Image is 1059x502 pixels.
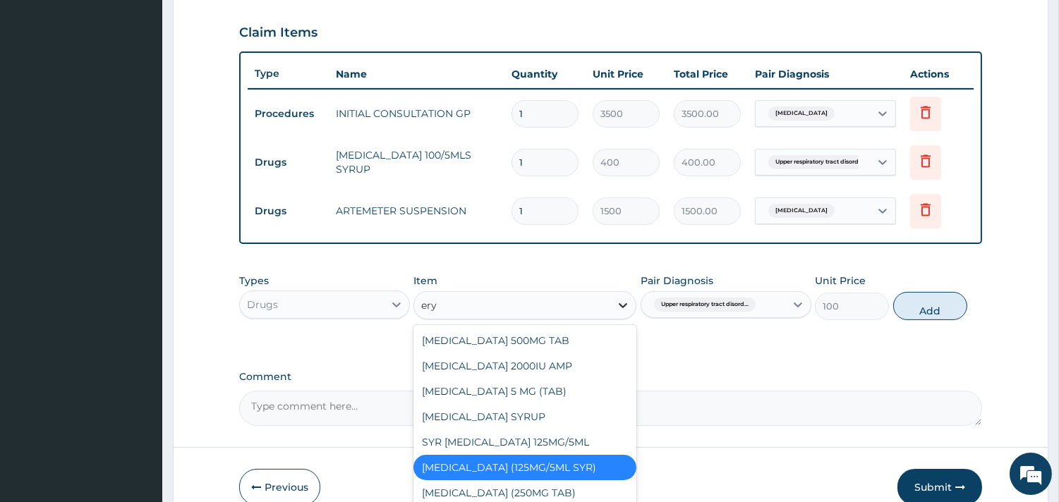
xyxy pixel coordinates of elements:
[239,275,269,287] label: Types
[768,106,835,121] span: [MEDICAL_DATA]
[413,379,636,404] div: [MEDICAL_DATA] 5 MG (TAB)
[329,99,504,128] td: INITIAL CONSULTATION GP
[7,344,269,393] textarea: Type your message and hit 'Enter'
[586,60,667,88] th: Unit Price
[413,455,636,480] div: [MEDICAL_DATA] (125MG/5ML SYR)
[239,25,317,41] h3: Claim Items
[231,7,265,41] div: Minimize live chat window
[413,328,636,353] div: [MEDICAL_DATA] 500MG TAB
[239,371,982,383] label: Comment
[413,429,636,455] div: SYR [MEDICAL_DATA] 125MG/5ML
[413,274,437,288] label: Item
[903,60,974,88] th: Actions
[247,298,278,312] div: Drugs
[893,292,967,320] button: Add
[748,60,903,88] th: Pair Diagnosis
[248,101,329,127] td: Procedures
[667,60,748,88] th: Total Price
[413,404,636,429] div: [MEDICAL_DATA] SYRUP
[641,274,713,288] label: Pair Diagnosis
[768,204,835,218] span: [MEDICAL_DATA]
[413,353,636,379] div: [MEDICAL_DATA] 2000IU AMP
[329,197,504,225] td: ARTEMETER SUSPENSION
[815,274,866,288] label: Unit Price
[248,149,329,176] td: Drugs
[73,79,237,97] div: Chat with us now
[329,141,504,183] td: [MEDICAL_DATA] 100/5MLS SYRUP
[26,71,57,106] img: d_794563401_company_1708531726252_794563401
[768,155,870,169] span: Upper respiratory tract disord...
[248,61,329,87] th: Type
[504,60,586,88] th: Quantity
[329,60,504,88] th: Name
[82,157,195,300] span: We're online!
[654,298,756,312] span: Upper respiratory tract disord...
[248,198,329,224] td: Drugs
